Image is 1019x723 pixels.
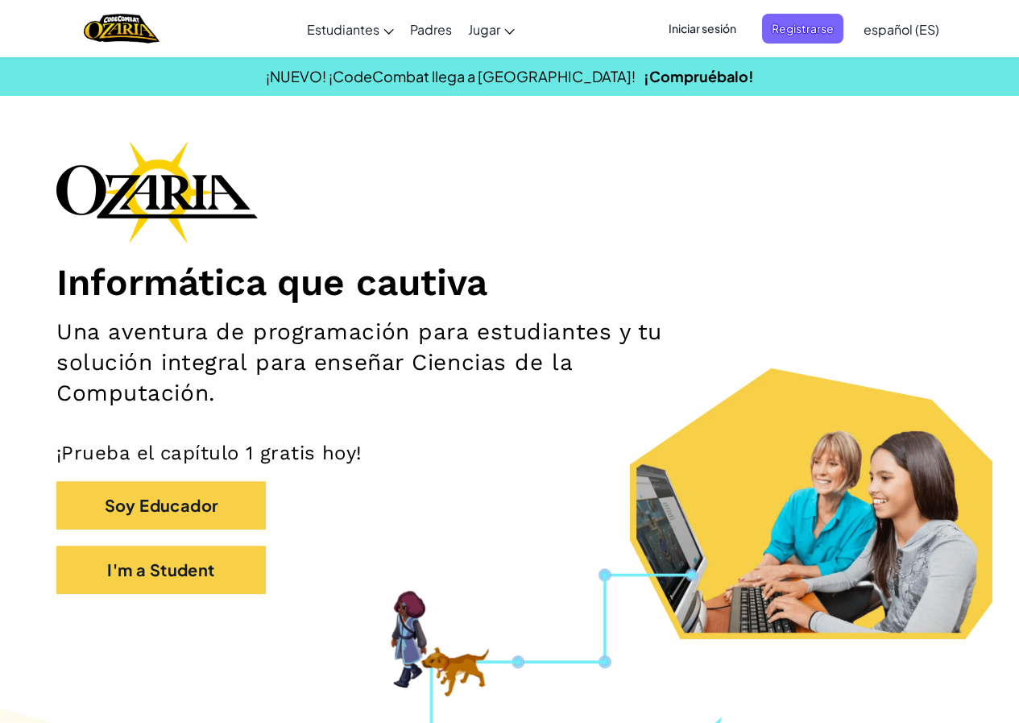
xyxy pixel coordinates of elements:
[644,67,754,85] a: ¡Compruébalo!
[307,21,379,38] span: Estudiantes
[56,260,963,305] h1: Informática que cautiva
[84,12,159,45] img: Home
[56,140,258,243] img: Ozaria branding logo
[299,7,402,51] a: Estudiantes
[56,317,664,409] h2: Una aventura de programación para estudiantes y tu solución integral para enseñar Ciencias de la ...
[855,7,947,51] a: español (ES)
[659,14,746,44] button: Iniciar sesión
[56,441,963,465] p: ¡Prueba el capítulo 1 gratis hoy!
[468,21,500,38] span: Jugar
[266,67,636,85] span: ¡NUEVO! ¡CodeCombat llega a [GEOGRAPHIC_DATA]!
[460,7,523,51] a: Jugar
[84,12,159,45] a: Ozaria by CodeCombat logo
[762,14,843,44] button: Registrarse
[56,546,266,594] button: I'm a Student
[864,21,939,38] span: español (ES)
[402,7,460,51] a: Padres
[56,481,266,530] button: Soy Educador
